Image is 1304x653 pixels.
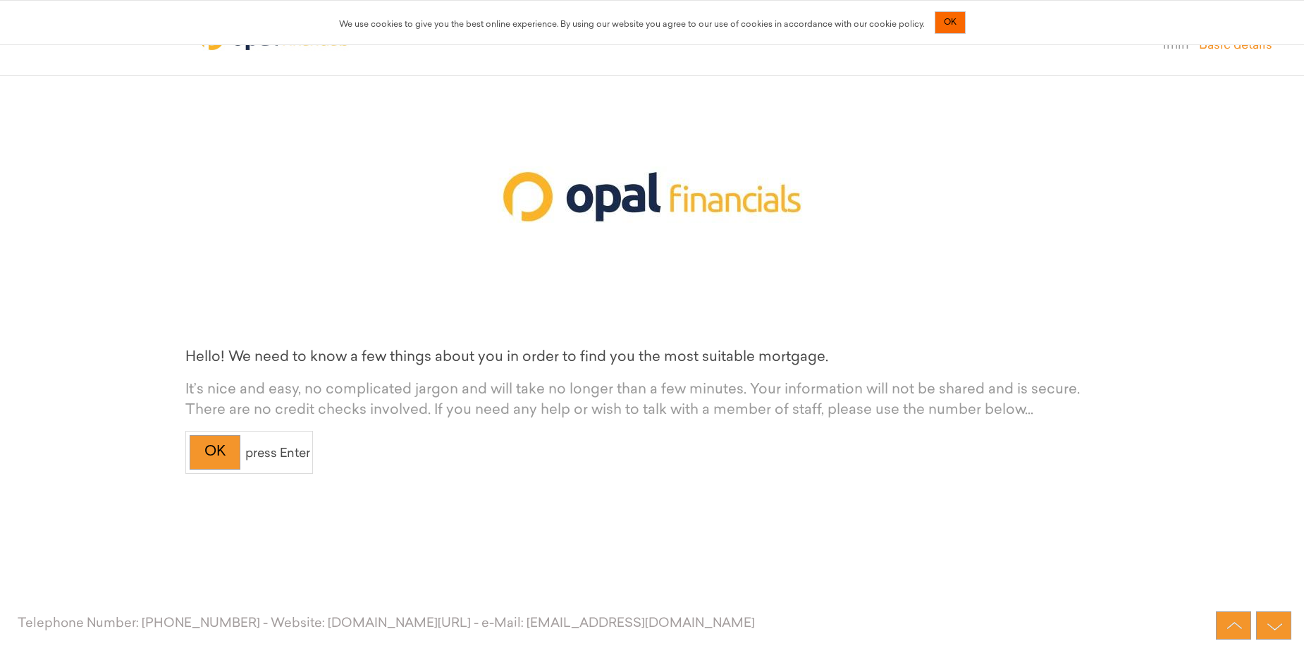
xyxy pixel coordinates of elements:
[1224,619,1245,633] img: back
[475,144,829,250] img: Opal Financials
[190,435,240,470] div: OK
[1261,619,1289,635] img: forward
[185,348,964,368] div: Hello! We need to know a few things about you in order to find you the most suitable mortgage.
[245,448,310,460] span: press Enter
[185,380,1119,420] div: It’s nice and easy, no complicated jargon and will take no longer than a few minutes. Your inform...
[339,14,924,31] div: We use cookies to give you the best online experience. By using our website you agree to our use ...
[944,18,957,27] span: OK
[1162,39,1189,51] span: 1min
[11,602,762,648] div: Telephone Number: [PHONE_NUMBER] - Website: [DOMAIN_NAME][URL] - e-Mail: [EMAIL_ADDRESS][DOMAIN_N...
